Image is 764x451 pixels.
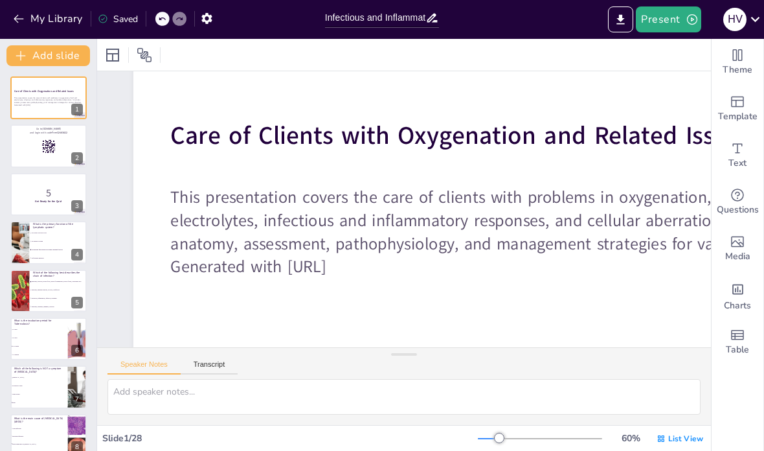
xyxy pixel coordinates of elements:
[12,354,67,355] span: 1-2 months
[10,124,87,167] div: 2
[12,402,67,403] span: Rash
[71,393,83,405] div: 7
[12,329,67,330] span: 1-2 days
[102,432,478,445] div: Slide 1 / 28
[14,89,74,93] strong: Care of Clients with Oxygenation and Related Issues
[12,377,67,378] span: [MEDICAL_DATA]
[14,186,83,200] p: 5
[10,8,88,29] button: My Library
[14,367,64,374] p: Which of the following is NOT a symptom of [MEDICAL_DATA]?
[724,299,751,313] span: Charts
[181,360,238,375] button: Transcript
[32,257,86,259] span: To facilitate digestion
[12,394,67,395] span: Night sweats
[71,297,83,308] div: 5
[712,86,763,132] div: Add ready made slides
[6,45,90,66] button: Add slide
[712,179,763,225] div: Get real-time input from your audience
[712,132,763,179] div: Add text boxes
[712,225,763,272] div: Add images, graphics, shapes or video
[10,318,87,360] div: 6
[615,432,646,445] div: 60 %
[33,222,83,229] p: What is the primary function of the lymphatic system?
[14,417,64,424] p: What is the main cause of [MEDICAL_DATA] (ARDS)?
[137,47,152,63] span: Position
[12,435,67,437] span: Bacterial infections
[636,6,701,32] button: Present
[32,297,86,299] span: Exposure, inflammation, infection, treatment
[10,270,87,312] div: 5
[712,39,763,86] div: Change the overall theme
[723,8,747,31] div: H V
[10,221,87,264] div: 4
[726,343,749,357] span: Table
[608,6,633,32] button: Export to PowerPoint
[14,130,83,134] p: and login with code
[32,249,86,250] span: To maintain fluid balance and support immune function
[723,6,747,32] button: H V
[71,104,83,115] div: 1
[10,365,87,408] div: 7
[102,45,123,65] div: Layout
[32,289,86,290] span: Pathogen, immune response, recovery, reinfection
[32,241,86,242] span: To transport oxygen
[10,173,87,216] div: 3
[668,434,703,444] span: List View
[107,360,181,375] button: Speaker Notes
[170,119,751,152] strong: Care of Clients with Oxygenation and Related Issues
[32,233,86,234] span: To produce red blood cells
[14,127,83,131] p: Go to
[12,337,67,338] span: 2-5 days
[98,13,138,25] div: Saved
[14,97,83,104] p: This presentation covers the care of clients with problems in oxygenation, fluid and electrolytes...
[71,249,83,260] div: 4
[728,156,747,170] span: Text
[723,63,752,77] span: Theme
[42,127,61,130] strong: [DOMAIN_NAME]
[712,272,763,319] div: Add charts and graphs
[14,104,83,106] p: Generated with [URL]
[12,345,67,347] span: 3-12 weeks
[12,428,67,429] span: Viral infections
[71,345,83,356] div: 6
[14,319,64,326] p: What is the incubation period for Tuberculosis?
[33,271,83,278] p: Which of the following best describes the chain of infection?
[717,203,759,217] span: Questions
[10,76,87,119] div: 1
[32,281,86,282] span: Pathogen, reservoir, portal of exit, mode of transmission, portal of entry, susceptible host
[325,8,426,27] input: Insert title
[725,249,750,264] span: Media
[32,306,86,307] span: Pathogen, treatment, immunity, recovery
[12,443,67,444] span: Direct lung injury or [MEDICAL_DATA]
[712,319,763,365] div: Add a table
[12,386,67,387] span: Productive cough
[71,152,83,164] div: 2
[71,200,83,212] div: 3
[35,200,62,203] strong: Get Ready for the Quiz!
[718,110,758,124] span: Template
